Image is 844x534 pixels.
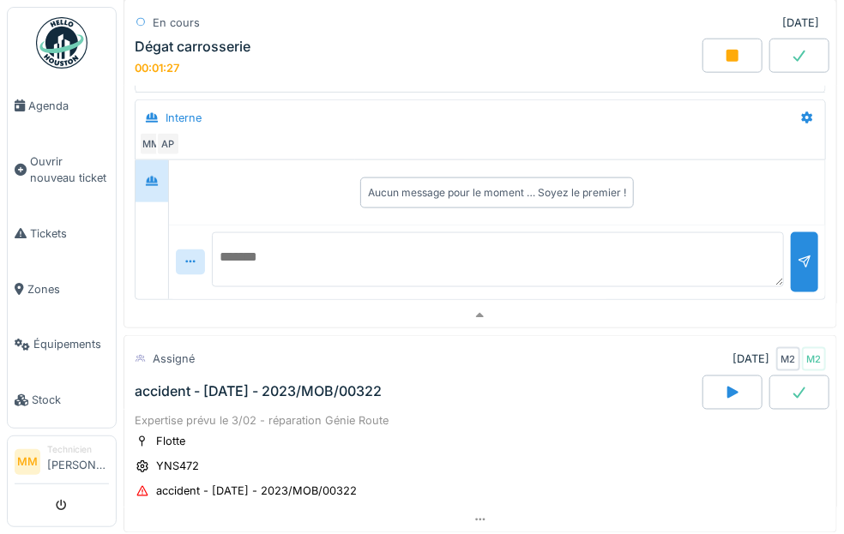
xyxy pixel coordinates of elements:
[135,413,826,429] div: Expertise prévu le 3/02 - réparation Génie Route
[135,62,179,75] div: 00:01:27
[156,483,357,500] div: accident - [DATE] - 2023/MOB/00322
[776,347,800,371] div: M2
[8,317,116,373] a: Équipements
[27,281,109,297] span: Zones
[135,384,382,400] div: accident - [DATE] - 2023/MOB/00322
[36,17,87,69] img: Badge_color-CXgf-gQk.svg
[139,132,163,156] div: MM
[28,98,109,114] span: Agenda
[153,351,195,367] div: Assigné
[8,372,116,428] a: Stock
[153,15,200,31] div: En cours
[15,443,109,484] a: MM Technicien[PERSON_NAME]
[156,132,180,156] div: AP
[156,459,199,475] div: YNS472
[15,449,40,475] li: MM
[368,185,626,201] div: Aucun message pour le moment … Soyez le premier !
[32,392,109,408] span: Stock
[782,15,819,31] div: [DATE]
[732,351,769,367] div: [DATE]
[166,110,202,126] div: Interne
[8,261,116,317] a: Zones
[135,39,250,55] div: Dégat carrosserie
[30,225,109,242] span: Tickets
[33,336,109,352] span: Équipements
[30,153,109,186] span: Ouvrir nouveau ticket
[156,434,185,450] div: Flotte
[802,347,826,371] div: M2
[8,206,116,261] a: Tickets
[47,443,109,480] li: [PERSON_NAME]
[47,443,109,456] div: Technicien
[8,78,116,134] a: Agenda
[8,134,116,206] a: Ouvrir nouveau ticket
